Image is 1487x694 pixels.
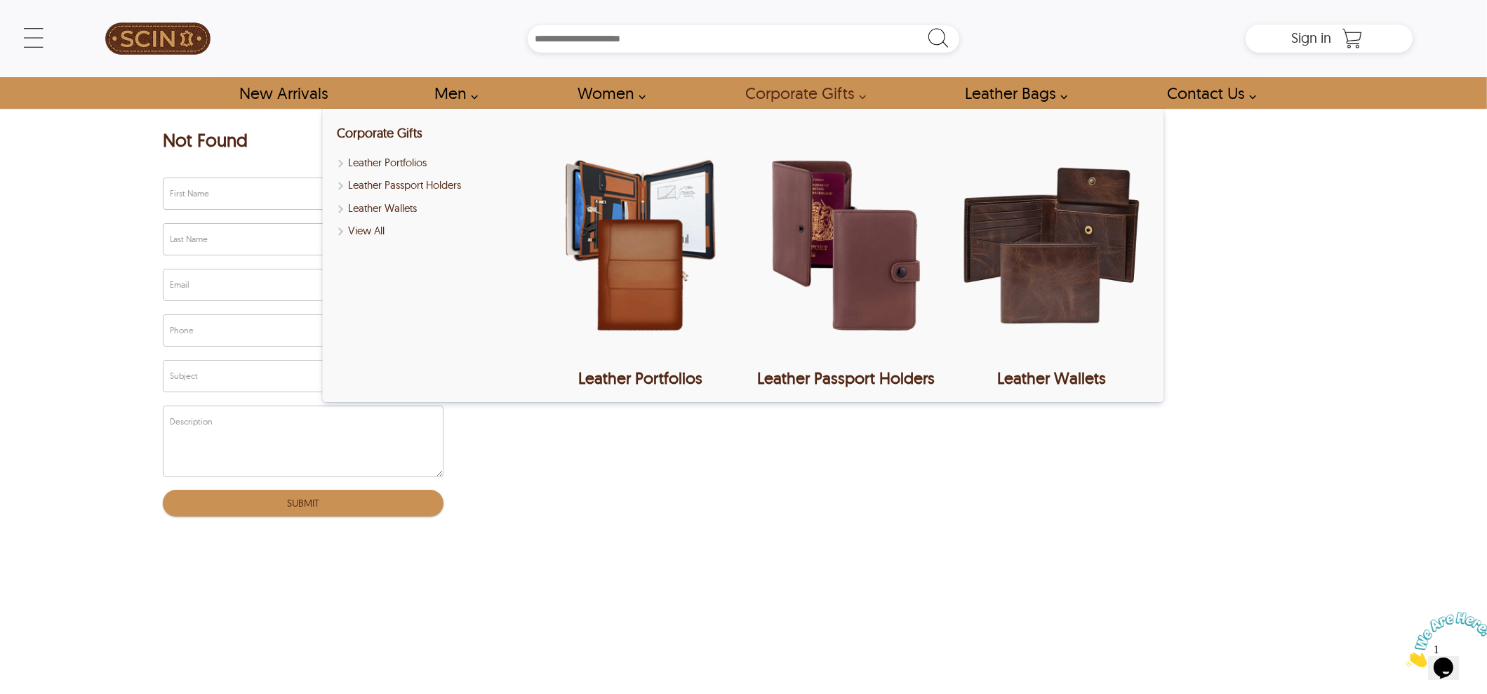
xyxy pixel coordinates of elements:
a: Shop New Arrivals [223,77,343,109]
a: Sign in [1291,34,1331,45]
span: 1 [6,6,11,18]
img: Chat attention grabber [6,6,93,61]
a: Shop Leather Corporate Gifts [729,77,874,109]
div: Not Found [163,130,248,154]
img: Leather Passport Holders [748,123,945,368]
a: Shopping Cart [1338,28,1366,49]
button: Submit [163,490,444,516]
a: Shop Leather Portfolios [337,155,533,171]
iframe: chat widget [1400,606,1487,673]
a: Leather Passport Holders [748,123,945,388]
a: Shop Leather Wallets [337,201,533,217]
img: Leather Portfolios [542,123,739,368]
a: Leather Wallets [954,123,1150,388]
img: SCIN [105,7,211,70]
div: Leather Portfolios [542,368,739,388]
a: Shop Leather Bags [949,77,1075,109]
div: Not Found [163,130,444,154]
a: shop men's leather jackets [419,77,486,109]
span: Sign in [1291,29,1331,46]
div: Leather Passport Holders [748,368,945,388]
a: Leather Portfolios [542,123,739,388]
a: Shop Leather Corporate Gifts [337,125,422,141]
img: Leather Wallets [954,123,1150,368]
a: Shop Leather Corporate Gifts [337,223,533,239]
a: Shop Women Leather Jackets [561,77,653,109]
a: Shop Leather Passport Holders [337,178,533,194]
a: SCIN [74,7,241,70]
a: contact-us [1151,77,1264,109]
div: Leather Wallets [954,368,1150,388]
